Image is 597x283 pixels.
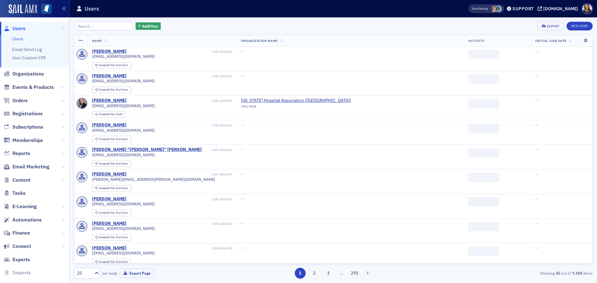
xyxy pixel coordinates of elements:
a: Users [3,25,25,32]
span: Subscriptions [12,124,43,130]
span: — [241,73,244,79]
span: Name [92,39,102,43]
span: Events & Products [12,84,54,91]
span: Exports [12,256,30,263]
button: 1 [295,268,306,279]
a: [PERSON_NAME] [92,73,127,79]
span: … [337,270,346,276]
button: [DOMAIN_NAME] [538,7,580,11]
span: E-Learning [12,203,37,210]
div: Created Via: End User [92,185,131,192]
span: [EMAIL_ADDRESS][DOMAIN_NAME] [92,54,155,59]
span: [EMAIL_ADDRESS][DOMAIN_NAME] [92,226,155,231]
div: End User [99,260,128,264]
div: USR-4266600 [127,50,232,54]
span: — [535,196,539,202]
div: [PERSON_NAME] [92,196,127,202]
span: — [241,245,244,251]
a: Tasks [3,190,25,197]
span: Profile [582,3,593,14]
span: ‌ [468,222,499,231]
div: End User [99,138,128,141]
div: End User [99,162,128,166]
div: USR-4266359 [127,172,232,176]
span: — [535,245,539,251]
div: USR-4266521 [127,74,232,78]
div: End User [99,88,128,92]
a: Email Marketing [3,163,49,170]
a: Content [3,177,30,184]
div: 25 [77,270,91,276]
span: ‌ [468,50,499,59]
span: Mississippi Hospital Association (Jackson) [241,98,351,103]
span: Automations [12,217,42,223]
span: Rachel Shirley [495,6,502,12]
span: Created Via : [99,260,116,264]
span: Users [12,25,25,32]
span: Content [12,177,30,184]
a: User Custom CPE [12,55,46,61]
button: 293 [349,268,360,279]
div: [PERSON_NAME] [92,221,127,226]
span: — [241,147,244,152]
span: Created Via : [99,235,116,239]
span: — [241,196,244,202]
a: New User [567,22,593,30]
span: Organizations [12,71,44,77]
div: Created Via: End User [92,210,131,216]
a: Registrations [3,110,43,117]
a: [PERSON_NAME] [92,98,127,103]
a: [PERSON_NAME] "[PERSON_NAME]" [PERSON_NAME] [92,147,202,153]
div: USR-4266507 [127,99,232,103]
a: [US_STATE] Hospital Association ([GEOGRAPHIC_DATA]) [241,98,351,103]
span: [EMAIL_ADDRESS][DOMAIN_NAME] [92,79,155,83]
a: Subscriptions [3,124,43,130]
span: ‌ [468,74,499,84]
span: Reports [12,150,30,157]
div: Created Via: End User [92,259,131,265]
span: [EMAIL_ADDRESS][DOMAIN_NAME] [92,202,155,206]
span: — [241,122,244,128]
span: Tasks [12,190,25,197]
div: Created Via: End User [92,62,131,69]
span: [EMAIL_ADDRESS][DOMAIN_NAME] [92,128,155,133]
span: Lydia Carlisle [491,6,497,12]
a: [PERSON_NAME] [92,122,127,128]
a: [PERSON_NAME] [92,245,127,251]
button: Export [537,22,564,30]
div: USR-4266465 [127,123,232,127]
span: Created Via : [99,63,116,67]
span: — [535,73,539,79]
span: — [241,171,244,177]
span: Initial Join Date [535,39,567,43]
div: USR-4266344 [127,222,232,226]
span: [EMAIL_ADDRESS][DOMAIN_NAME] [92,251,155,255]
span: — [241,221,244,226]
span: — [535,122,539,128]
span: Organization Name [241,39,278,43]
a: SailAMX [9,4,37,14]
div: USR-4266338 [127,246,232,250]
div: USR-4266351 [127,197,232,201]
span: Memberships [12,137,43,144]
div: Staff [99,113,122,116]
span: ‌ [468,148,499,157]
a: Reports [3,150,30,157]
div: ORG-3658 [241,104,351,111]
span: Orders [12,97,28,104]
div: [PERSON_NAME] [92,49,127,54]
a: Finance [3,230,30,236]
span: ‌ [468,124,499,133]
div: Created Via: Staff [92,111,125,118]
div: Showing out of items [424,270,593,276]
span: [EMAIL_ADDRESS][DOMAIN_NAME] [92,153,155,157]
span: Connect [12,243,31,250]
a: Exports [3,256,30,263]
strong: 25 [554,270,561,276]
span: — [535,221,539,226]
